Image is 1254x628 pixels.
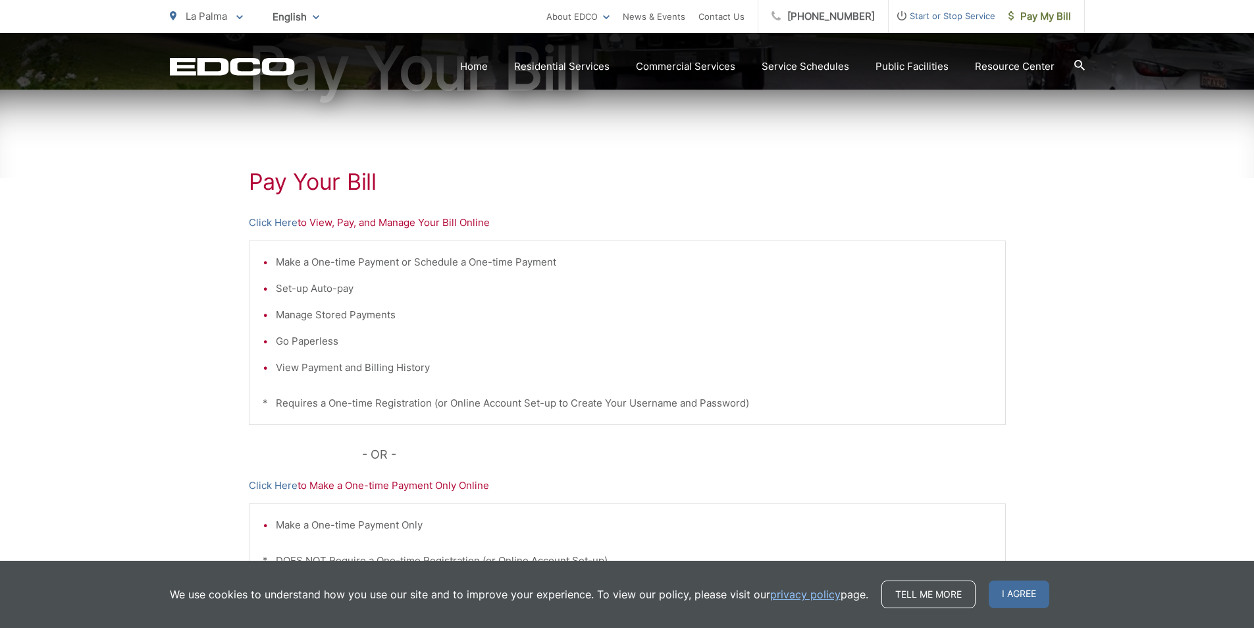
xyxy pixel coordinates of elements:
li: View Payment and Billing History [276,360,992,376]
a: About EDCO [546,9,610,24]
span: English [263,5,329,28]
a: Click Here [249,215,298,231]
p: - OR - [362,445,1006,465]
p: to View, Pay, and Manage Your Bill Online [249,215,1006,231]
a: privacy policy [770,586,841,602]
span: La Palma [186,10,227,22]
p: * DOES NOT Require a One-time Registration (or Online Account Set-up) [263,553,992,569]
a: Home [460,59,488,74]
a: News & Events [623,9,685,24]
p: We use cookies to understand how you use our site and to improve your experience. To view our pol... [170,586,868,602]
a: Click Here [249,478,298,494]
a: Service Schedules [762,59,849,74]
span: Pay My Bill [1008,9,1071,24]
a: Commercial Services [636,59,735,74]
a: Resource Center [975,59,1055,74]
li: Make a One-time Payment Only [276,517,992,533]
a: EDCD logo. Return to the homepage. [170,57,295,76]
li: Go Paperless [276,333,992,349]
p: * Requires a One-time Registration (or Online Account Set-up to Create Your Username and Password) [263,395,992,411]
span: I agree [989,581,1049,608]
a: Contact Us [698,9,745,24]
li: Make a One-time Payment or Schedule a One-time Payment [276,254,992,270]
p: to Make a One-time Payment Only Online [249,478,1006,494]
li: Set-up Auto-pay [276,281,992,297]
li: Manage Stored Payments [276,307,992,323]
a: Tell me more [881,581,976,608]
a: Residential Services [514,59,610,74]
a: Public Facilities [875,59,949,74]
h1: Pay Your Bill [249,169,1006,195]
